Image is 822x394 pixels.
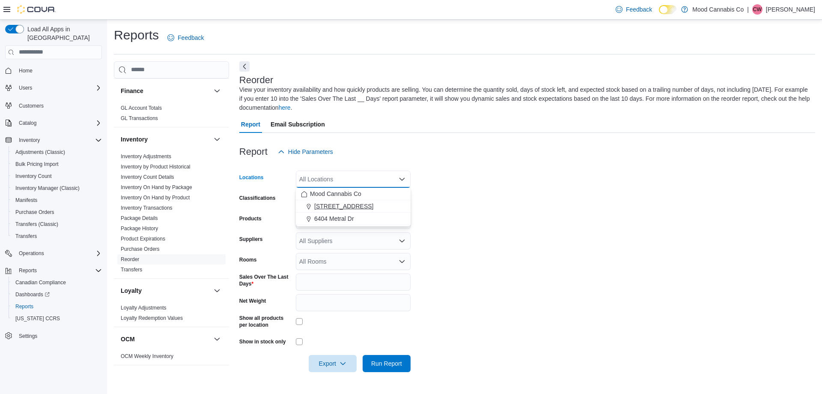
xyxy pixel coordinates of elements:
a: Purchase Orders [121,246,160,252]
a: Purchase Orders [12,207,58,217]
button: Inventory [121,135,210,144]
span: Transfers (Classic) [15,221,58,228]
span: CW [753,4,762,15]
span: Hide Parameters [288,147,333,156]
span: Catalog [15,118,102,128]
span: Load All Apps in [GEOGRAPHIC_DATA] [24,25,102,42]
h3: Report [239,147,268,157]
span: Settings [15,331,102,341]
button: Open list of options [399,238,405,244]
span: Bulk Pricing Import [15,161,59,168]
h3: Finance [121,87,143,95]
p: Mood Cannabis Co [692,4,744,15]
button: Reports [2,265,105,277]
span: Users [19,84,32,91]
button: Inventory [2,134,105,146]
span: Dashboards [12,289,102,300]
span: Inventory Adjustments [121,153,171,160]
span: Inventory [19,137,40,144]
button: Pricing [121,373,210,382]
button: Finance [121,87,210,95]
span: Inventory Count Details [121,174,174,180]
span: Run Report [371,359,402,368]
button: Operations [2,247,105,259]
button: Inventory Count [9,170,105,182]
span: Inventory On Hand by Product [121,194,190,201]
span: Export [314,355,351,372]
label: Classifications [239,195,276,202]
button: OCM [212,334,222,344]
button: Home [2,64,105,77]
button: Pricing [212,372,222,382]
a: Loyalty Adjustments [121,305,167,311]
span: Manifests [15,197,37,204]
div: Choose from the following options [296,188,411,225]
button: Open list of options [399,258,405,265]
span: Transfers [121,266,142,273]
span: Customers [15,100,102,111]
span: Bulk Pricing Import [12,159,102,169]
a: OCM Weekly Inventory [121,353,173,359]
a: Inventory by Product Historical [121,164,191,170]
div: Loyalty [114,303,229,327]
span: Canadian Compliance [12,277,102,288]
button: Close list of options [399,176,405,183]
p: | [747,4,749,15]
span: Feedback [178,33,204,42]
button: Settings [2,330,105,342]
a: Transfers (Classic) [12,219,62,229]
a: Inventory Transactions [121,205,173,211]
button: 6404 Metral Dr [296,213,411,225]
span: Manifests [12,195,102,205]
button: Customers [2,99,105,111]
span: Transfers (Classic) [12,219,102,229]
span: Adjustments (Classic) [15,149,65,156]
button: OCM [121,335,210,343]
label: Products [239,215,262,222]
button: Transfers [9,230,105,242]
a: Canadian Compliance [12,277,69,288]
span: Reports [19,267,37,274]
span: Mood Cannabis Co [310,189,361,198]
span: Operations [19,250,44,257]
button: Finance [212,86,222,96]
label: Show in stock only [239,338,286,345]
a: Settings [15,331,41,341]
span: Operations [15,248,102,259]
button: Loyalty [121,286,210,295]
h3: Loyalty [121,286,142,295]
span: Report [241,116,260,133]
h3: Pricing [121,373,141,382]
a: Transfers [121,267,142,273]
a: Adjustments (Classic) [12,147,68,157]
a: Transfers [12,231,40,241]
span: Reports [12,301,102,312]
span: GL Transactions [121,115,158,122]
span: Feedback [626,5,652,14]
button: Operations [15,248,48,259]
a: Inventory Manager (Classic) [12,183,83,193]
span: Customers [19,102,44,109]
button: Catalog [2,117,105,129]
label: Suppliers [239,236,263,243]
span: Home [19,67,33,74]
button: Canadian Compliance [9,277,105,289]
span: Adjustments (Classic) [12,147,102,157]
span: Reports [15,265,102,276]
span: Product Expirations [121,235,165,242]
label: Sales Over The Last Days [239,274,292,287]
span: Inventory [15,135,102,145]
a: Package History [121,226,158,232]
button: [STREET_ADDRESS] [296,200,411,213]
button: Purchase Orders [9,206,105,218]
button: Hide Parameters [274,143,337,160]
span: Reorder [121,256,139,263]
a: Inventory Adjustments [121,153,171,159]
a: Feedback [612,1,655,18]
button: Mood Cannabis Co [296,188,411,200]
a: Bulk Pricing Import [12,159,62,169]
button: Reports [15,265,40,276]
a: Home [15,66,36,76]
a: Reports [12,301,37,312]
button: Export [309,355,357,372]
